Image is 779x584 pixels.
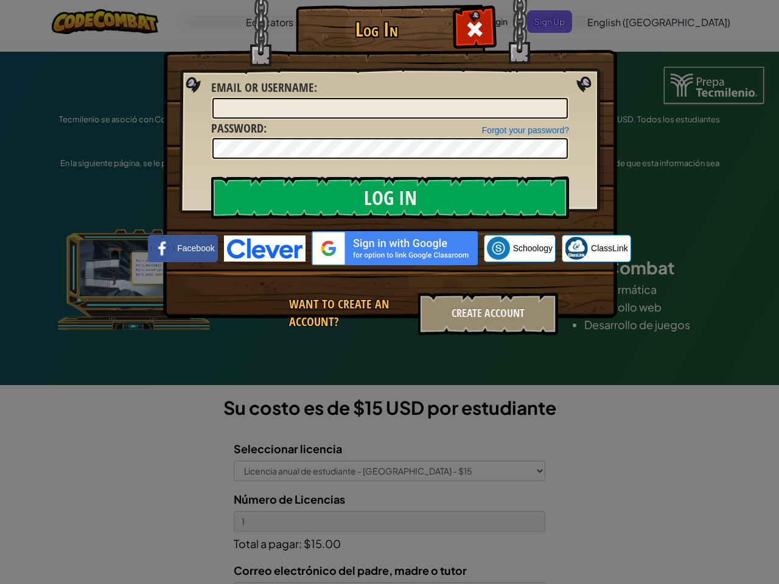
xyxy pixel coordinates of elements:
[299,19,454,40] h1: Log In
[591,242,628,254] span: ClassLink
[312,231,478,265] img: gplus_sso_button2.svg
[487,237,510,260] img: schoology.png
[289,296,411,330] div: Want to create an account?
[224,235,306,262] img: clever-logo-blue.png
[418,293,558,335] div: Create Account
[482,125,569,135] a: Forgot your password?
[565,237,588,260] img: classlink-logo-small.png
[151,237,174,260] img: facebook_small.png
[211,176,569,219] input: Log In
[211,120,267,137] label: :
[211,120,264,136] span: Password
[211,79,314,96] span: Email or Username
[513,242,553,254] span: Schoology
[177,242,214,254] span: Facebook
[211,79,317,97] label: :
